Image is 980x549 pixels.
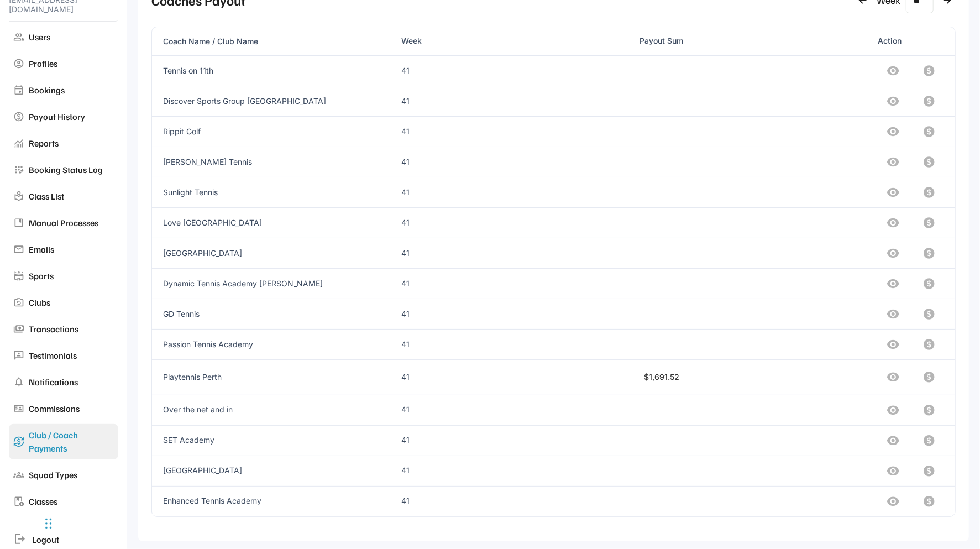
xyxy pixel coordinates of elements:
[13,270,24,281] img: stadium_24dp_909090_FILL0_wght400_GRAD0_opsz24.svg
[878,36,944,46] div: Action
[29,57,114,70] div: Profiles
[401,405,631,415] div: 41
[401,496,631,506] div: 41
[29,137,114,150] div: Reports
[13,217,24,228] img: developer_guide_24dp_909090_FILL0_wght400_GRAD0_opsz24.svg
[163,249,392,258] div: [GEOGRAPHIC_DATA]
[401,66,631,76] div: 41
[401,218,631,228] div: 41
[644,373,679,382] div: $1,691.52
[29,216,114,229] div: Manual Processes
[29,83,114,97] div: Bookings
[13,436,24,447] img: currency_exchange_24dp_2696BE_FILL0_wght400_GRAD0_opsz24.svg
[13,58,24,69] img: account_circle_24dp_909090_FILL0_wght400_GRAD0_opsz24.svg
[163,158,392,167] div: [PERSON_NAME] Tennis
[29,110,114,123] div: Payout History
[13,377,24,388] img: notifications_24dp_909090_FILL0_wght400_GRAD0_opsz24.svg
[13,164,24,175] img: app_registration_24dp_909090_FILL0_wght400_GRAD0_opsz24.svg
[13,403,24,414] img: universal_currency_24dp_909090_FILL0_wght400_GRAD0_opsz24.svg
[29,163,114,176] div: Booking Status Log
[163,373,392,382] div: Playtennis Perth
[163,218,392,228] div: Love [GEOGRAPHIC_DATA]
[401,279,631,289] div: 41
[163,127,392,137] div: Rippit Golf
[29,322,114,336] div: Transactions
[401,127,631,137] div: 41
[163,35,392,47] div: Coach Name / Club Name
[29,243,114,256] div: Emails
[29,375,114,389] div: Notifications
[401,466,631,475] div: 41
[163,188,392,197] div: Sunlight Tennis
[401,373,631,382] div: 41
[29,269,114,283] div: Sports
[29,190,114,203] div: Class List
[29,402,114,415] div: Commissions
[640,36,869,46] div: Payout Sum
[13,323,24,334] img: payments_24dp_909090_FILL0_wght400_GRAD0_opsz24.svg
[163,97,392,106] div: Discover Sports Group [GEOGRAPHIC_DATA]
[13,469,24,480] img: groups_24dp_909090_FILL0_wght400_GRAD0_opsz24.svg
[13,244,24,255] img: mail_24dp_909090_FILL0_wght400_GRAD0_opsz24.svg
[163,405,392,415] div: Over the net and in
[32,533,114,546] div: Logout
[29,495,114,508] div: Classes
[163,436,392,445] div: SET Academy
[401,436,631,445] div: 41
[401,36,631,46] div: Week
[401,340,631,349] div: 41
[29,349,114,362] div: Testimonials
[29,428,114,455] div: Club / Coach Payments
[163,496,392,506] div: Enhanced Tennis Academy
[13,191,24,202] img: local_library_24dp_909090_FILL0_wght400_GRAD0_opsz24.svg
[13,111,24,122] img: paid_24dp_909090_FILL0_wght400_GRAD0_opsz24.svg
[401,158,631,167] div: 41
[29,296,114,309] div: Clubs
[163,340,392,349] div: Passion Tennis Academy
[163,66,392,76] div: Tennis on 11th
[401,310,631,319] div: 41
[401,249,631,258] div: 41
[401,97,631,106] div: 41
[29,30,114,44] div: Users
[163,310,392,319] div: GD Tennis
[163,466,392,475] div: [GEOGRAPHIC_DATA]
[13,138,24,149] img: monitoring_24dp_909090_FILL0_wght400_GRAD0_opsz24.svg
[13,297,24,308] img: party_mode_24dp_909090_FILL0_wght400_GRAD0_opsz24.svg
[163,279,392,289] div: Dynamic Tennis Academy [PERSON_NAME]
[13,32,24,43] img: group_24dp_909090_FILL0_wght400_GRAD0_opsz24.svg
[13,85,24,96] img: event_24dp_909090_FILL0_wght400_GRAD0_opsz24.svg
[29,468,114,482] div: Squad Types
[401,188,631,197] div: 41
[13,350,24,361] img: 3p_24dp_909090_FILL0_wght400_GRAD0_opsz24.svg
